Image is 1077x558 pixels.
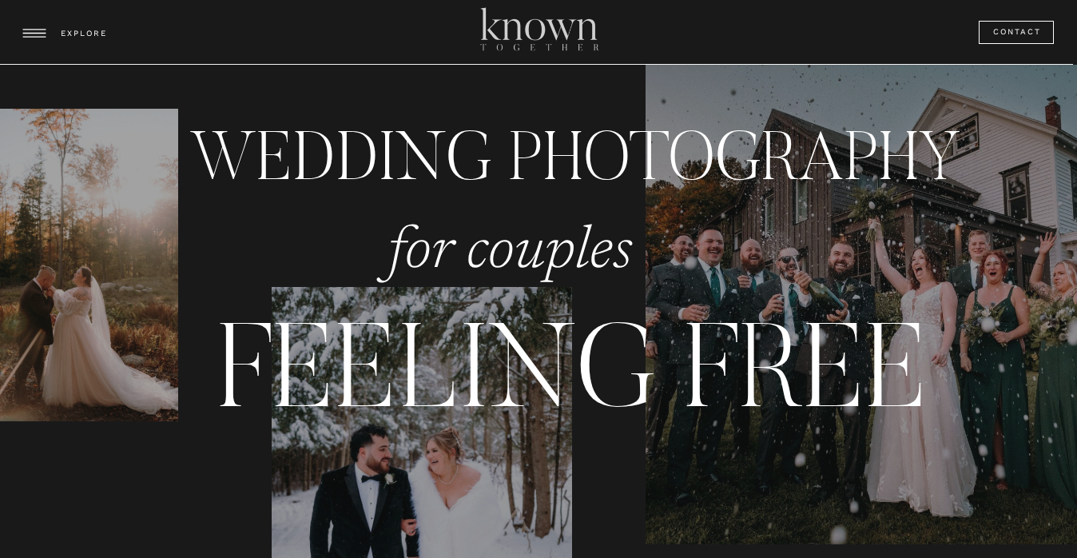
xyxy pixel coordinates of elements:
[123,296,1021,410] h3: FEELING FREE
[61,26,110,42] h3: EXPLORE
[387,217,637,296] h2: for couples
[189,115,979,203] h2: WEDDING PHOTOGRAPHY
[993,25,1043,40] a: Contact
